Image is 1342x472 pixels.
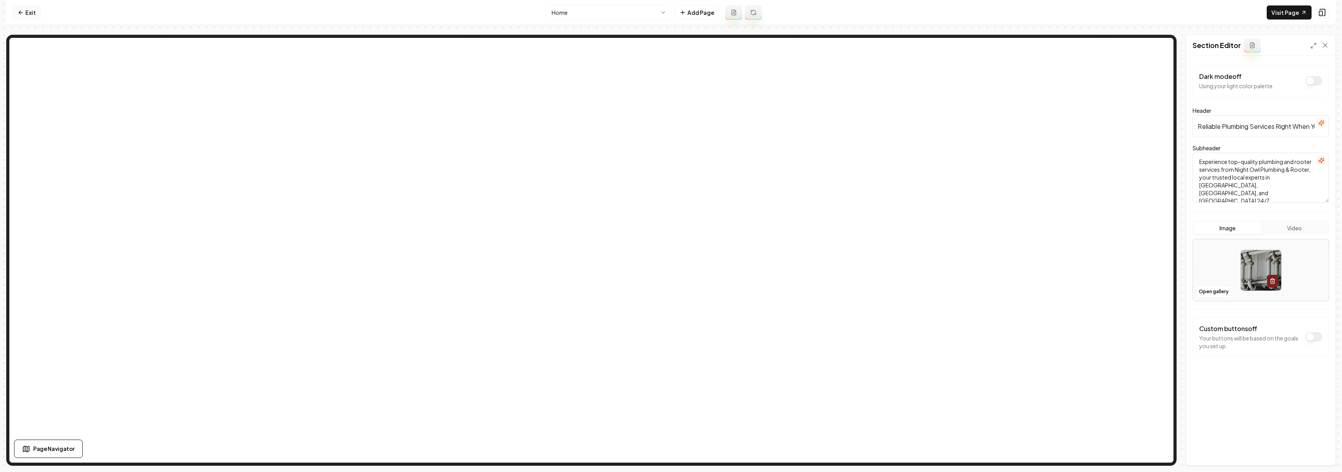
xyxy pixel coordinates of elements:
[14,440,83,458] button: Page Navigator
[1244,38,1260,52] button: Add admin section prompt
[1199,72,1242,80] label: Dark mode off
[1199,82,1274,90] p: Using your light color palette.
[1193,115,1329,137] input: Header
[1199,334,1301,350] p: Your buttons will be based on the goals you set up.
[1196,285,1231,298] button: Open gallery
[1267,5,1312,20] a: Visit Page
[1193,40,1241,51] h2: Section Editor
[33,445,75,453] span: Page Navigator
[1193,107,1211,114] label: Header
[12,5,41,20] a: Exit
[745,5,762,20] button: Regenerate page
[675,5,719,20] button: Add Page
[1194,222,1261,234] button: Image
[1193,144,1221,151] label: Subheader
[1241,250,1281,290] img: image
[1261,222,1328,234] button: Video
[1199,324,1257,333] label: Custom buttons off
[726,5,742,20] button: Add admin page prompt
